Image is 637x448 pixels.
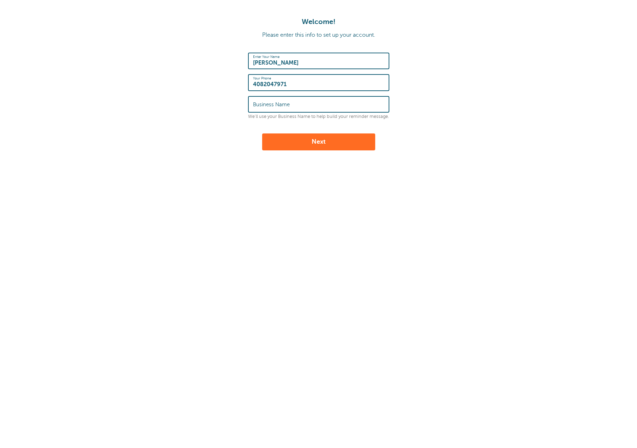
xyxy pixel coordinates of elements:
p: Please enter this info to set up your account. [7,32,630,38]
label: Enter Your Name [253,55,279,59]
label: Your Phone [253,76,271,80]
label: Business Name [253,101,290,108]
button: Next [262,133,375,150]
p: We'll use your Business Name to help build your reminder message. [248,114,389,119]
h1: Welcome! [7,18,630,26]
